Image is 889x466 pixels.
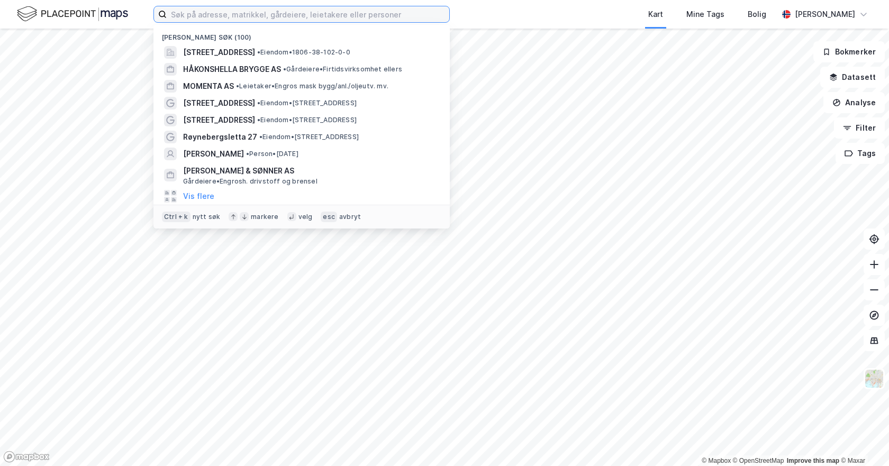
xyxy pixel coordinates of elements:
div: [PERSON_NAME] søk (100) [153,25,450,44]
div: nytt søk [193,213,221,221]
a: Mapbox [702,457,731,464]
span: • [257,48,260,56]
button: Bokmerker [813,41,885,62]
div: Bolig [748,8,766,21]
input: Søk på adresse, matrikkel, gårdeiere, leietakere eller personer [167,6,449,22]
div: Kart [648,8,663,21]
div: velg [298,213,313,221]
a: Mapbox homepage [3,451,50,463]
span: Gårdeiere • Firtidsvirksomhet ellers [283,65,402,74]
span: MOMENTA AS [183,80,234,93]
span: • [246,150,249,158]
div: Kontrollprogram for chat [836,415,889,466]
span: • [236,82,239,90]
span: HÅKONSHELLA BRYGGE AS [183,63,281,76]
span: • [257,99,260,107]
div: [PERSON_NAME] [795,8,855,21]
a: Improve this map [787,457,839,464]
button: Vis flere [183,190,214,203]
iframe: Chat Widget [836,415,889,466]
span: • [283,65,286,73]
button: Analyse [823,92,885,113]
div: avbryt [339,213,361,221]
span: [STREET_ADDRESS] [183,97,255,109]
span: Gårdeiere • Engrosh. drivstoff og brensel [183,177,317,186]
button: Tags [836,143,885,164]
span: [PERSON_NAME] [183,148,244,160]
div: Mine Tags [686,8,724,21]
div: Ctrl + k [162,212,190,222]
span: Eiendom • [STREET_ADDRESS] [259,133,359,141]
span: • [259,133,262,141]
span: Eiendom • [STREET_ADDRESS] [257,116,357,124]
button: Datasett [820,67,885,88]
span: [PERSON_NAME] & SØNNER AS [183,165,437,177]
span: [STREET_ADDRESS] [183,114,255,126]
a: OpenStreetMap [733,457,784,464]
img: logo.f888ab2527a4732fd821a326f86c7f29.svg [17,5,128,23]
span: • [257,116,260,124]
div: esc [321,212,337,222]
span: Røynebergsletta 27 [183,131,257,143]
span: Eiendom • 1806-38-102-0-0 [257,48,350,57]
span: Person • [DATE] [246,150,298,158]
button: Filter [834,117,885,139]
img: Z [864,369,884,389]
span: Leietaker • Engros mask bygg/anl./oljeutv. mv. [236,82,388,90]
span: Eiendom • [STREET_ADDRESS] [257,99,357,107]
span: [STREET_ADDRESS] [183,46,255,59]
div: markere [251,213,278,221]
